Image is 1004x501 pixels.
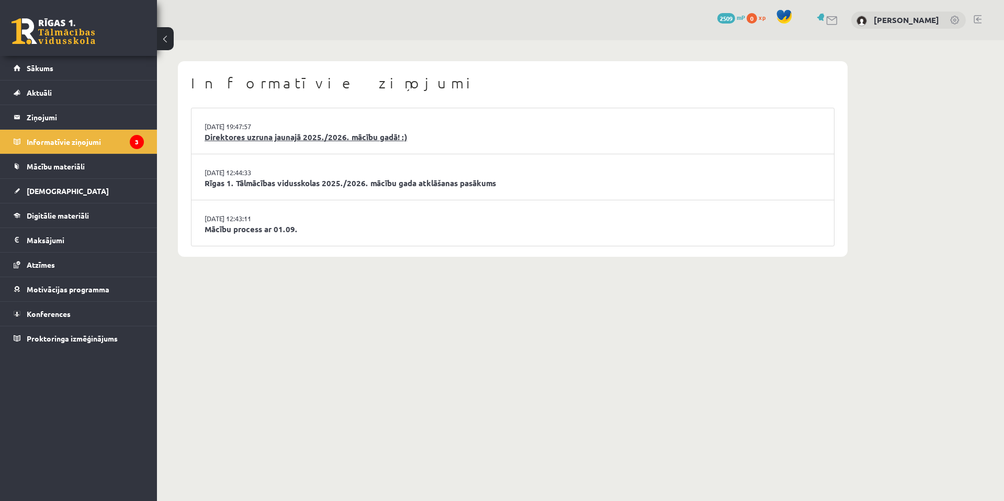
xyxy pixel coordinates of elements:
span: Aktuāli [27,88,52,97]
h1: Informatīvie ziņojumi [191,74,834,92]
a: Mācību materiāli [14,154,144,178]
a: [DATE] 19:47:57 [205,121,283,132]
span: Motivācijas programma [27,284,109,294]
a: Rīgas 1. Tālmācības vidusskolas 2025./2026. mācību gada atklāšanas pasākums [205,177,821,189]
legend: Informatīvie ziņojumi [27,130,144,154]
span: [DEMOGRAPHIC_DATA] [27,186,109,196]
span: 2509 [717,13,735,24]
span: Proktoringa izmēģinājums [27,334,118,343]
a: Konferences [14,302,144,326]
a: 2509 mP [717,13,745,21]
span: Atzīmes [27,260,55,269]
a: Sākums [14,56,144,80]
a: Informatīvie ziņojumi3 [14,130,144,154]
a: [DATE] 12:43:11 [205,213,283,224]
legend: Ziņojumi [27,105,144,129]
a: Proktoringa izmēģinājums [14,326,144,350]
span: xp [759,13,765,21]
a: Maksājumi [14,228,144,252]
span: 0 [747,13,757,24]
a: Rīgas 1. Tālmācības vidusskola [12,18,95,44]
a: [DEMOGRAPHIC_DATA] [14,179,144,203]
span: Konferences [27,309,71,318]
a: Aktuāli [14,81,144,105]
span: Digitālie materiāli [27,211,89,220]
a: [DATE] 12:44:33 [205,167,283,178]
img: Kristaps Borisovs [856,16,867,26]
a: Ziņojumi [14,105,144,129]
a: [PERSON_NAME] [874,15,939,25]
a: Motivācijas programma [14,277,144,301]
legend: Maksājumi [27,228,144,252]
i: 3 [130,135,144,149]
span: mP [737,13,745,21]
span: Sākums [27,63,53,73]
a: Direktores uzruna jaunajā 2025./2026. mācību gadā! :) [205,131,821,143]
span: Mācību materiāli [27,162,85,171]
a: Digitālie materiāli [14,203,144,227]
a: 0 xp [747,13,771,21]
a: Atzīmes [14,253,144,277]
a: Mācību process ar 01.09. [205,223,821,235]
